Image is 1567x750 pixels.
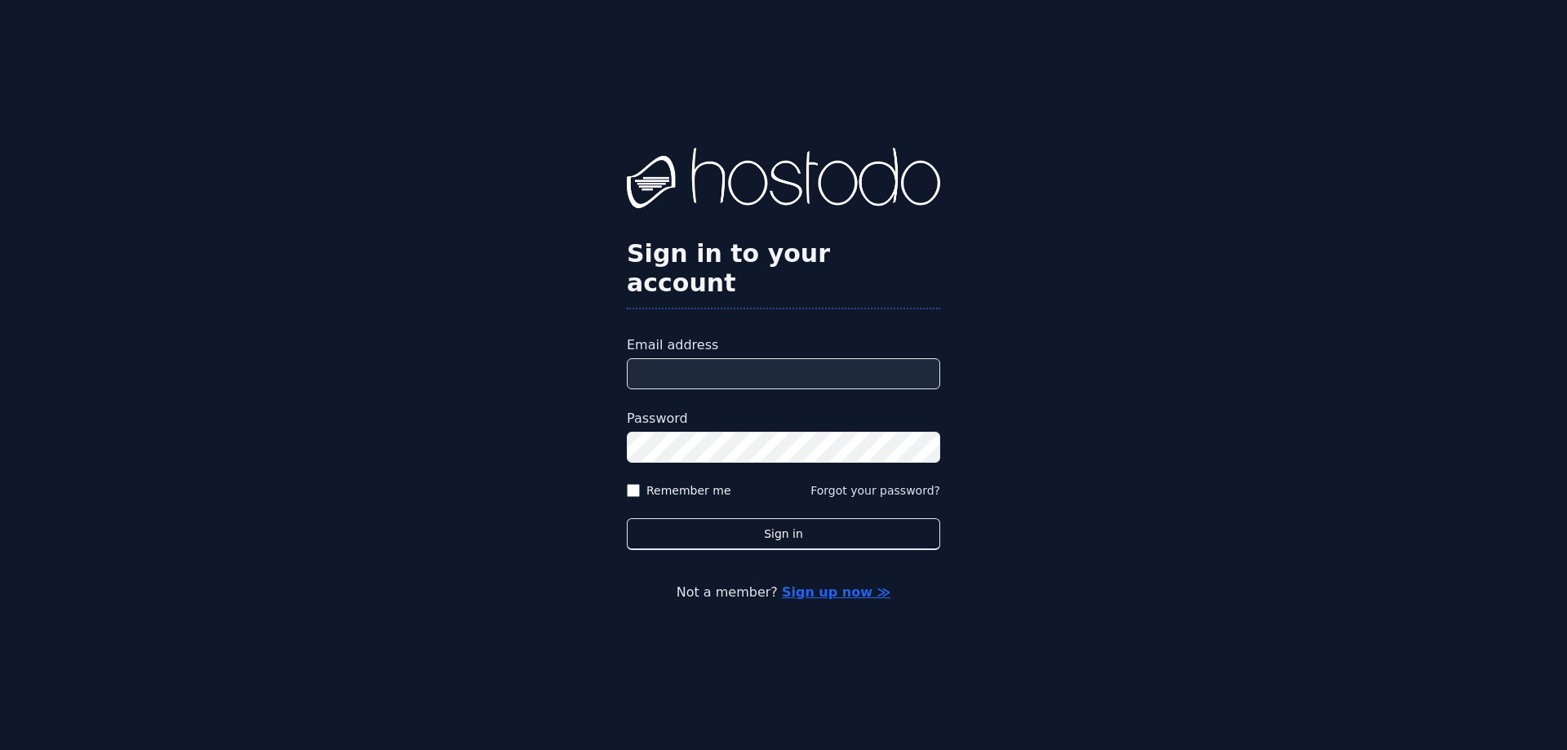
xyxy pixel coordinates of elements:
label: Remember me [646,482,731,499]
p: Not a member? [78,583,1489,602]
label: Password [627,409,940,428]
button: Sign in [627,518,940,550]
img: Hostodo [627,148,940,213]
h2: Sign in to your account [627,239,940,298]
a: Sign up now ≫ [782,584,890,600]
label: Email address [627,335,940,355]
button: Forgot your password? [810,482,940,499]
